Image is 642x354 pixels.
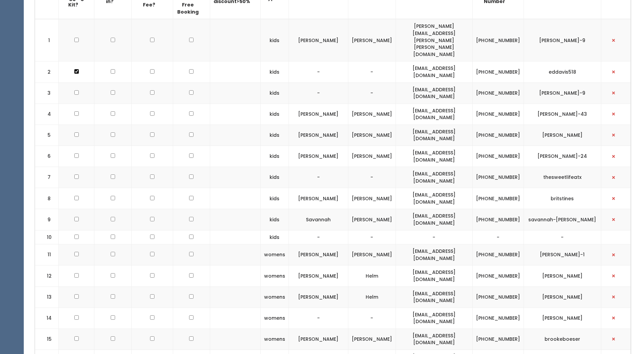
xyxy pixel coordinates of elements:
td: [PERSON_NAME] [348,209,396,230]
td: Helm [348,286,396,308]
td: 15 [35,329,59,350]
td: [EMAIL_ADDRESS][DOMAIN_NAME] [396,146,472,167]
td: [PERSON_NAME]-24 [524,146,601,167]
td: - [289,230,348,244]
td: - [348,82,396,104]
td: [EMAIL_ADDRESS][DOMAIN_NAME] [396,308,472,329]
td: savannah-[PERSON_NAME] [524,209,601,230]
td: [PHONE_NUMBER] [472,61,524,82]
td: [PERSON_NAME] [524,265,601,286]
td: [PERSON_NAME] [348,19,396,61]
td: [EMAIL_ADDRESS][DOMAIN_NAME] [396,329,472,350]
td: - [472,230,524,244]
td: 13 [35,286,59,308]
td: [PHONE_NUMBER] [472,125,524,146]
td: [PHONE_NUMBER] [472,167,524,188]
td: [EMAIL_ADDRESS][DOMAIN_NAME] [396,167,472,188]
td: [PERSON_NAME] [289,286,348,308]
td: [PHONE_NUMBER] [472,209,524,230]
td: [PERSON_NAME] [289,329,348,350]
td: - [524,230,601,244]
td: womens [260,244,289,265]
td: [PERSON_NAME] [289,125,348,146]
td: [PHONE_NUMBER] [472,329,524,350]
td: [PHONE_NUMBER] [472,104,524,125]
td: [PERSON_NAME] [348,146,396,167]
td: [PERSON_NAME][EMAIL_ADDRESS][PERSON_NAME][PERSON_NAME][DOMAIN_NAME] [396,19,472,61]
td: - [348,61,396,82]
td: 14 [35,308,59,329]
td: [EMAIL_ADDRESS][DOMAIN_NAME] [396,82,472,104]
td: [EMAIL_ADDRESS][DOMAIN_NAME] [396,61,472,82]
td: [PERSON_NAME]-1 [524,244,601,265]
td: womens [260,329,289,350]
td: [PERSON_NAME] [289,146,348,167]
td: 9 [35,209,59,230]
td: [PERSON_NAME] [348,329,396,350]
td: 5 [35,125,59,146]
td: kids [260,125,289,146]
td: 10 [35,230,59,244]
td: [PERSON_NAME] [348,188,396,209]
td: kids [260,104,289,125]
td: [PHONE_NUMBER] [472,82,524,104]
td: Savannah [289,209,348,230]
td: 12 [35,265,59,286]
td: [EMAIL_ADDRESS][DOMAIN_NAME] [396,209,472,230]
td: - [289,167,348,188]
td: brookeboeser [524,329,601,350]
td: [PERSON_NAME] [289,19,348,61]
td: 2 [35,61,59,82]
td: [PHONE_NUMBER] [472,308,524,329]
td: [PERSON_NAME] [348,104,396,125]
td: [PERSON_NAME] [289,188,348,209]
td: 7 [35,167,59,188]
td: Helm [348,265,396,286]
td: womens [260,286,289,308]
td: kids [260,146,289,167]
td: [PHONE_NUMBER] [472,286,524,308]
td: [PHONE_NUMBER] [472,188,524,209]
td: [EMAIL_ADDRESS][DOMAIN_NAME] [396,188,472,209]
td: [PERSON_NAME]-9 [524,82,601,104]
td: [PHONE_NUMBER] [472,244,524,265]
td: [PERSON_NAME] [289,104,348,125]
td: [EMAIL_ADDRESS][DOMAIN_NAME] [396,244,472,265]
td: womens [260,265,289,286]
td: - [348,230,396,244]
td: [PERSON_NAME]-43 [524,104,601,125]
td: 6 [35,146,59,167]
td: [PERSON_NAME]-9 [524,19,601,61]
td: kids [260,61,289,82]
td: 11 [35,244,59,265]
td: [PHONE_NUMBER] [472,265,524,286]
td: womens [260,308,289,329]
td: - [348,167,396,188]
td: [PERSON_NAME] [289,265,348,286]
td: [PERSON_NAME] [524,125,601,146]
td: thesweetlifeatx [524,167,601,188]
td: - [396,230,472,244]
td: eddavis518 [524,61,601,82]
td: 1 [35,19,59,61]
td: - [289,61,348,82]
td: britstines [524,188,601,209]
td: 4 [35,104,59,125]
td: kids [260,209,289,230]
td: [EMAIL_ADDRESS][DOMAIN_NAME] [396,104,472,125]
td: [PERSON_NAME] [289,244,348,265]
td: [EMAIL_ADDRESS][DOMAIN_NAME] [396,125,472,146]
td: [PERSON_NAME] [348,244,396,265]
td: [PHONE_NUMBER] [472,19,524,61]
td: [EMAIL_ADDRESS][DOMAIN_NAME] [396,286,472,308]
td: 8 [35,188,59,209]
td: kids [260,167,289,188]
td: kids [260,188,289,209]
td: kids [260,19,289,61]
td: - [289,308,348,329]
td: - [289,82,348,104]
td: [PERSON_NAME] [348,125,396,146]
td: [EMAIL_ADDRESS][DOMAIN_NAME] [396,265,472,286]
td: - [348,308,396,329]
td: 3 [35,82,59,104]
